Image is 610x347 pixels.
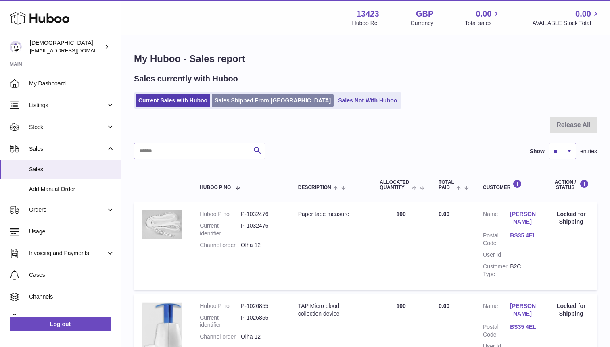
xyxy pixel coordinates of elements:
div: TAP Micro blood collection device [298,302,364,318]
strong: GBP [416,8,433,19]
dt: Current identifier [200,314,241,329]
a: Current Sales with Huboo [136,94,210,107]
span: Listings [29,102,106,109]
span: Usage [29,228,115,235]
dd: P-1032476 [241,222,282,237]
span: Stock [29,123,106,131]
span: Add Manual Order [29,185,115,193]
span: 0.00 [476,8,492,19]
h1: My Huboo - Sales report [134,52,597,65]
span: Channels [29,293,115,301]
div: Huboo Ref [352,19,379,27]
dd: P-1032476 [241,210,282,218]
dt: Channel order [200,333,241,341]
a: BS35 4EL [510,232,537,239]
span: Sales [29,166,115,173]
a: 0.00 Total sales [465,8,501,27]
span: Total sales [465,19,501,27]
strong: 13423 [357,8,379,19]
dt: Customer Type [483,263,510,278]
img: olgazyuz@outlook.com [10,41,22,53]
label: Show [530,148,545,155]
div: Customer [483,179,537,190]
a: [PERSON_NAME] [510,302,537,318]
span: Sales [29,145,106,153]
td: 100 [372,202,430,290]
div: Locked for Shipping [553,210,589,226]
dt: Name [483,302,510,320]
dt: Name [483,210,510,228]
div: Locked for Shipping [553,302,589,318]
h2: Sales currently with Huboo [134,73,238,84]
span: AVAILABLE Stock Total [532,19,600,27]
dt: Current identifier [200,222,241,237]
img: 1739881904.png [142,210,182,239]
dd: P-1026855 [241,314,282,329]
a: [PERSON_NAME] [510,210,537,226]
span: Cases [29,271,115,279]
dd: B2C [510,263,537,278]
span: entries [580,148,597,155]
span: Huboo P no [200,185,231,190]
span: Total paid [439,180,454,190]
span: 0.00 [439,303,449,309]
a: 0.00 AVAILABLE Stock Total [532,8,600,27]
dt: User Id [483,251,510,259]
dt: Huboo P no [200,302,241,310]
dt: Huboo P no [200,210,241,218]
a: Log out [10,317,111,331]
span: 0.00 [575,8,591,19]
dt: Postal Code [483,323,510,339]
a: BS35 4EL [510,323,537,331]
dt: Channel order [200,241,241,249]
a: Sales Not With Huboo [335,94,400,107]
dt: Postal Code [483,232,510,247]
a: Sales Shipped From [GEOGRAPHIC_DATA] [212,94,334,107]
dd: P-1026855 [241,302,282,310]
span: Orders [29,206,106,214]
div: Currency [411,19,434,27]
div: Paper tape measure [298,210,364,218]
dd: Olha 12 [241,241,282,249]
span: 0.00 [439,211,449,217]
span: Invoicing and Payments [29,249,106,257]
span: My Dashboard [29,80,115,87]
span: ALLOCATED Quantity [380,180,409,190]
div: Action / Status [553,179,589,190]
div: [DEMOGRAPHIC_DATA] [30,39,102,54]
span: Description [298,185,331,190]
span: [EMAIL_ADDRESS][DOMAIN_NAME] [30,47,119,54]
dd: Olha 12 [241,333,282,341]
